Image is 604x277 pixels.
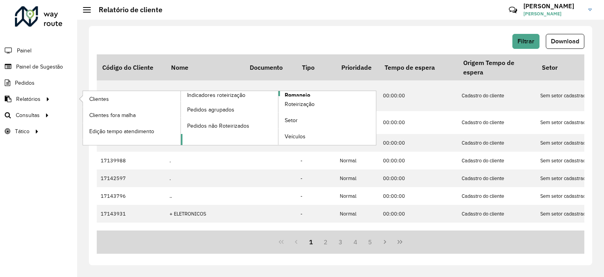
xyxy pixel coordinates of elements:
td: - [296,152,336,169]
button: Filtrar [512,34,540,49]
td: 17143796 [97,187,166,205]
td: Cadastro do cliente [458,169,536,187]
td: 00:00:00 [379,187,458,205]
span: Clientes [89,95,109,103]
span: Veículos [285,132,306,141]
td: 00:00:00 [379,134,458,152]
th: Tipo [296,54,336,80]
td: Normal [336,205,379,223]
td: + ELETRONICOS [166,205,244,223]
span: Painel [17,46,31,55]
span: Romaneio [285,91,310,99]
th: Nome [166,54,244,80]
td: - [166,80,244,111]
td: 17144306 [97,80,166,111]
button: 5 [363,234,378,249]
td: 00:00:00 [379,152,458,169]
td: 17142597 [97,169,166,187]
span: Download [551,38,579,45]
td: Normal [336,152,379,169]
span: Setor [285,116,298,125]
td: . [166,152,244,169]
a: Clientes fora malha [83,107,180,123]
th: Prioridade [336,54,379,80]
a: Romaneio [181,91,376,145]
td: Normal [336,223,379,245]
button: Next Page [377,234,392,249]
td: - [296,187,336,205]
button: Download [546,34,584,49]
td: - [296,205,336,223]
td: 00:00:00 [379,111,458,134]
button: 2 [318,234,333,249]
td: + FEIJOADA [166,223,244,245]
td: . [166,169,244,187]
td: 17143931 [97,205,166,223]
td: 17141054 [97,223,166,245]
td: Cadastro do cliente [458,205,536,223]
a: Edição tempo atendimento [83,123,180,139]
th: Tempo de espera [379,54,458,80]
a: Veículos [278,129,376,145]
span: Filtrar [517,38,534,45]
td: Cadastro do cliente [458,134,536,152]
a: Contato Rápido [505,2,521,19]
td: Normal [336,187,379,205]
th: Documento [244,54,296,80]
span: Pedidos agrupados [187,106,234,114]
a: Indicadores roteirização [83,91,278,145]
span: Roteirização [285,100,315,108]
td: 17139988 [97,152,166,169]
th: Origem Tempo de espera [458,54,536,80]
span: Tático [15,127,29,136]
h3: [PERSON_NAME] [523,2,582,10]
td: Cadastro do cliente [458,111,536,134]
td: Cadastro do cliente [458,152,536,169]
span: Relatórios [16,95,41,103]
span: Pedidos não Roteirizados [187,122,249,130]
td: Normal [336,80,379,111]
a: Roteirização [278,97,376,112]
span: Indicadores roteirização [187,91,245,99]
button: 4 [348,234,363,249]
span: Consultas [16,111,40,119]
td: Normal [336,169,379,187]
a: Pedidos agrupados [181,102,278,117]
button: Last Page [392,234,407,249]
span: Edição tempo atendimento [89,127,154,136]
td: 00:00:00 [379,223,458,245]
a: Pedidos não Roteirizados [181,118,278,134]
td: .. [166,187,244,205]
td: Cadastro do cliente [458,187,536,205]
td: - [296,223,336,245]
span: Painel de Sugestão [16,63,63,71]
td: Cadastro do cliente [458,223,536,245]
td: Cadastro do cliente [458,80,536,111]
button: 3 [333,234,348,249]
button: 1 [304,234,319,249]
a: Setor [278,113,376,128]
h2: Relatório de cliente [91,6,162,14]
span: Pedidos [15,79,35,87]
th: Código do Cliente [97,54,166,80]
td: - [296,80,336,111]
a: Clientes [83,91,180,107]
td: - [296,169,336,187]
td: 00:00:00 [379,169,458,187]
span: Clientes fora malha [89,111,136,119]
span: [PERSON_NAME] [523,10,582,17]
td: 00:00:00 [379,80,458,111]
td: 00:00:00 [379,205,458,223]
